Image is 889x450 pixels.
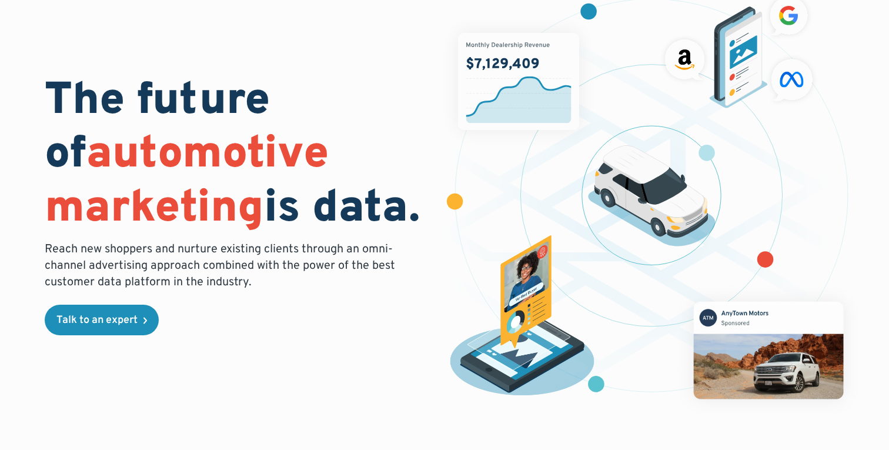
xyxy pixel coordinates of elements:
[458,33,579,129] img: chart showing monthly dealership revenue of $7m
[45,127,329,237] span: automotive marketing
[588,145,716,246] img: illustration of a vehicle
[45,241,402,291] p: Reach new shoppers and nurture existing clients through an omni-channel advertising approach comb...
[45,305,159,335] a: Talk to an expert
[45,75,430,236] h1: The future of is data.
[673,281,864,419] img: mockup of facebook post
[56,315,138,326] div: Talk to an expert
[439,235,605,401] img: persona of a buyer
